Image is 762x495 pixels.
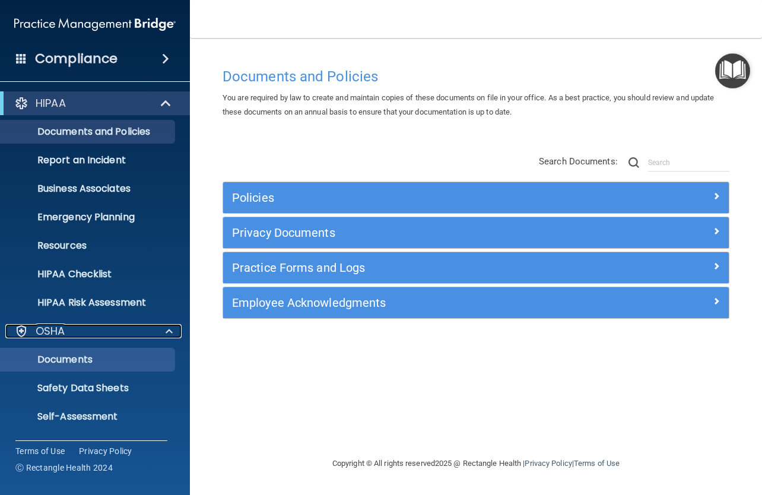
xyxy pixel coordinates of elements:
[223,69,729,84] h4: Documents and Policies
[8,354,170,366] p: Documents
[35,50,118,67] h4: Compliance
[628,157,639,168] img: ic-search.3b580494.png
[8,183,170,195] p: Business Associates
[232,223,720,242] a: Privacy Documents
[36,96,66,110] p: HIPAA
[8,211,170,223] p: Emergency Planning
[525,459,571,468] a: Privacy Policy
[14,324,173,338] a: OSHA
[8,240,170,252] p: Resources
[539,156,618,167] span: Search Documents:
[8,411,170,423] p: Self-Assessment
[14,12,176,36] img: PMB logo
[8,297,170,309] p: HIPAA Risk Assessment
[15,462,113,474] span: Ⓒ Rectangle Health 2024
[8,126,170,138] p: Documents and Policies
[8,382,170,394] p: Safety Data Sheets
[223,93,715,116] span: You are required by law to create and maintain copies of these documents on file in your office. ...
[715,53,750,88] button: Open Resource Center
[232,296,593,309] h5: Employee Acknowledgments
[36,324,65,338] p: OSHA
[259,445,693,483] div: Copyright © All rights reserved 2025 @ Rectangle Health | |
[8,268,170,280] p: HIPAA Checklist
[232,258,720,277] a: Practice Forms and Logs
[14,96,172,110] a: HIPAA
[79,445,132,457] a: Privacy Policy
[232,261,593,274] h5: Practice Forms and Logs
[232,191,593,204] h5: Policies
[232,188,720,207] a: Policies
[8,439,170,451] p: Injury and Illness Report
[648,154,729,172] input: Search
[574,459,620,468] a: Terms of Use
[15,445,65,457] a: Terms of Use
[232,293,720,312] a: Employee Acknowledgments
[8,154,170,166] p: Report an Incident
[232,226,593,239] h5: Privacy Documents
